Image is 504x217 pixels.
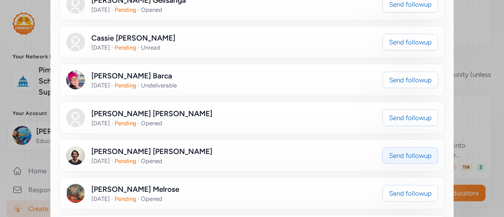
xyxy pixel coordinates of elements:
[115,195,136,202] span: Pending
[66,33,85,52] img: Avatar
[389,37,432,47] span: Send followup
[91,44,110,51] span: [DATE]
[389,151,432,160] span: Send followup
[141,44,160,51] span: Unread
[111,82,113,89] span: ·
[91,195,110,202] span: [DATE]
[138,6,139,13] span: ·
[91,108,212,119] div: [PERSON_NAME] [PERSON_NAME]
[115,44,136,51] span: Pending
[141,120,162,127] span: Opened
[141,195,162,202] span: Opened
[141,158,162,165] span: Opened
[382,147,438,164] button: Send followup
[91,6,110,13] span: [DATE]
[66,108,85,127] img: Avatar
[382,185,438,202] button: Send followup
[382,34,438,50] button: Send followup
[389,113,432,122] span: Send followup
[138,158,139,165] span: ·
[141,6,162,13] span: Opened
[111,6,113,13] span: ·
[111,158,113,165] span: ·
[111,120,113,127] span: ·
[389,75,432,85] span: Send followup
[138,120,139,127] span: ·
[115,158,136,165] span: Pending
[91,82,110,89] span: [DATE]
[141,82,177,89] span: Undeliverable
[111,44,113,51] span: ·
[91,70,177,82] div: [PERSON_NAME] Barca
[91,120,110,127] span: [DATE]
[138,82,139,89] span: ·
[66,184,85,203] img: Avatar
[91,184,179,195] div: [PERSON_NAME] Melrose
[115,6,136,13] span: Pending
[115,120,136,127] span: Pending
[66,146,85,165] img: Avatar
[91,33,175,44] div: Cassie [PERSON_NAME]
[389,189,432,198] span: Send followup
[91,158,110,165] span: [DATE]
[138,195,139,202] span: ·
[91,146,212,157] div: [PERSON_NAME] [PERSON_NAME]
[66,70,85,89] img: Avatar
[115,82,136,89] span: Pending
[138,44,139,51] span: ·
[382,72,438,88] button: Send followup
[111,195,113,202] span: ·
[382,109,438,126] button: Send followup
